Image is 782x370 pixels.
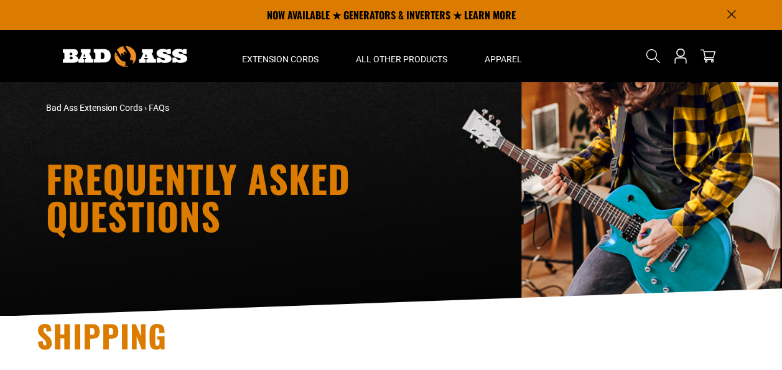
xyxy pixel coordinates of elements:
[37,312,167,358] span: Shipping
[46,103,142,113] a: Bad Ass Extension Cords
[63,46,187,67] img: Bad Ass Extension Cords
[242,54,319,65] span: Extension Cords
[337,30,466,82] summary: All Other Products
[144,103,147,113] span: ›
[466,30,541,82] summary: Apparel
[223,30,337,82] summary: Extension Cords
[46,159,500,234] h1: Frequently Asked Questions
[485,54,522,65] span: Apparel
[46,102,500,115] nav: breadcrumbs
[149,103,169,113] span: FAQs
[643,46,663,66] summary: Search
[356,54,447,65] span: All Other Products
